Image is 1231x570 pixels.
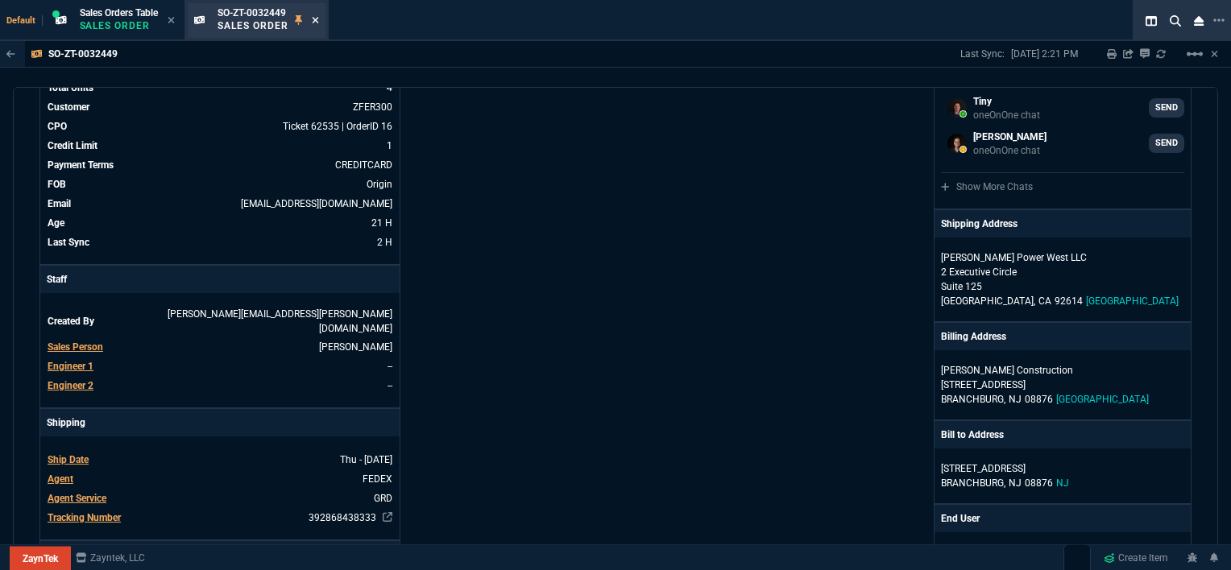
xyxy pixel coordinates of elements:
[80,7,158,19] span: Sales Orders Table
[283,121,392,132] a: Ticket 62535 | OrderID 16
[941,427,1004,442] p: Bill to Address
[941,265,1184,279] p: 2 Executive Circle
[47,138,393,154] tr: undefined
[47,471,393,487] tr: undefined
[1213,13,1225,28] nx-icon: Open New Tab
[1139,11,1163,31] nx-icon: Split Panels
[1055,295,1083,307] span: 92614
[40,409,400,436] p: Shipping
[973,94,1040,109] p: Tiny
[941,378,1184,392] p: [STREET_ADDRESS]
[47,80,393,96] tr: undefined
[1149,98,1184,118] a: SEND
[218,7,286,19] span: SO-ZT-0032449
[374,493,392,504] span: GRD
[973,130,1047,144] p: [PERSON_NAME]
[941,295,1035,307] span: [GEOGRAPHIC_DATA],
[367,179,392,190] span: Origin
[319,341,392,353] span: ROSS
[1086,295,1179,307] span: [GEOGRAPHIC_DATA]
[1056,394,1149,405] span: [GEOGRAPHIC_DATA]
[168,14,175,27] nx-icon: Close Tab
[1211,47,1218,60] a: Hide Workbench
[1149,134,1184,153] a: SEND
[353,101,392,113] a: ZFER300
[241,198,392,209] span: hferreira@ferreiraconstruction.com
[1025,394,1053,405] span: 08876
[48,159,114,171] span: Payment Terms
[941,250,1096,265] p: [PERSON_NAME] Power West LLC
[335,159,392,171] span: CREDITCARD
[48,101,89,113] span: Customer
[48,121,67,132] span: CPO
[47,215,393,231] tr: 9/3/25 => 7:00 PM
[387,82,392,93] span: 4
[941,279,1184,294] p: Suite 125
[47,234,393,250] tr: 9/4/25 => 2:21 PM
[40,541,400,568] p: Customer
[973,109,1040,122] p: oneOnOne chat
[48,237,89,248] span: Last Sync
[312,14,319,27] nx-icon: Close Tab
[47,452,393,468] tr: undefined
[48,198,71,209] span: Email
[47,490,393,506] tr: undefined
[377,237,392,248] span: 9/4/25 => 2:21 PM
[48,140,97,151] span: Credit Limit
[363,473,392,485] span: FEDEX
[80,19,158,32] p: Sales Order
[941,181,1033,192] a: Show More Chats
[48,217,64,229] span: Age
[941,127,1184,159] a: steven.huang@fornida.com
[47,306,393,337] tr: undefined
[941,217,1018,231] p: Shipping Address
[1038,295,1051,307] span: CA
[40,266,400,293] p: Staff
[387,140,392,151] span: 1
[168,308,392,334] span: FIONA.ROSSI@FORNIDA.COM
[309,512,376,523] a: 392868438333
[1025,477,1053,489] span: 08876
[48,82,93,93] span: Total Units
[371,217,392,229] span: 9/3/25 => 7:00 PM
[47,510,393,526] tr: undefined
[1187,11,1210,31] nx-icon: Close Workbench
[47,99,393,115] tr: undefined
[1009,477,1022,489] span: NJ
[941,329,1006,344] p: Billing Address
[48,316,94,327] span: Created By
[960,47,1011,60] p: Last Sync:
[71,551,150,565] a: msbcCompanyName
[48,454,89,465] span: Ship Date
[941,92,1184,124] a: ryan.neptune@fornida.com
[388,361,392,372] span: --
[941,511,980,526] p: End User
[941,461,1184,476] p: [STREET_ADDRESS]
[1056,477,1069,489] span: NJ
[48,47,118,60] p: SO-ZT-0032449
[47,196,393,212] tr: hferreira@ferreiraconstruction.com
[47,176,393,192] tr: undefined
[48,179,66,190] span: FOB
[6,48,15,60] nx-icon: Back to Table
[1011,47,1078,60] p: [DATE] 2:21 PM
[47,339,393,355] tr: undefined
[47,118,393,134] tr: undefined
[1185,44,1204,64] mat-icon: Example home icon
[941,394,1005,405] span: BRANCHBURG,
[1097,546,1175,570] a: Create Item
[1163,11,1187,31] nx-icon: Search
[6,15,43,26] span: Default
[941,477,1005,489] span: BRANCHBURG,
[340,454,392,465] span: 2025-09-04T00:00:00.000Z
[388,380,392,391] span: --
[218,19,288,32] p: Sales Order
[941,363,1096,378] p: [PERSON_NAME] Construction
[1009,394,1022,405] span: NJ
[47,157,393,173] tr: undefined
[973,144,1047,157] p: oneOnOne chat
